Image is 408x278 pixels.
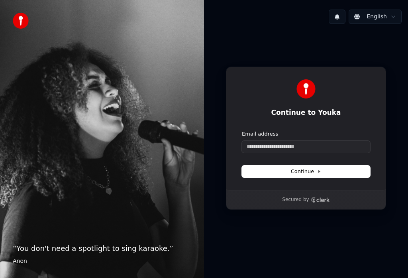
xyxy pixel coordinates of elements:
[291,168,321,175] span: Continue
[282,197,309,203] p: Secured by
[13,13,29,29] img: youka
[242,130,278,138] label: Email address
[311,197,330,203] a: Clerk logo
[296,79,316,99] img: Youka
[242,108,370,118] h1: Continue to Youka
[13,257,191,265] footer: Anon
[242,166,370,177] button: Continue
[13,243,191,254] p: “ You don't need a spotlight to sing karaoke. ”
